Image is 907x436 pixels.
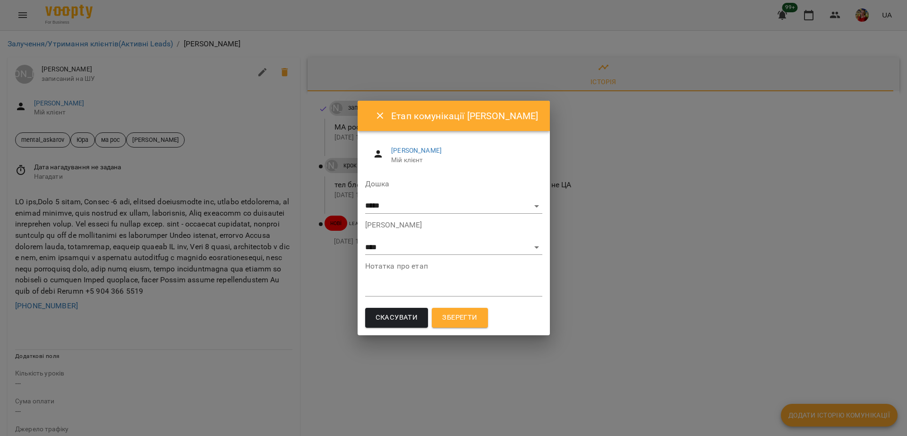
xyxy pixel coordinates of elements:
label: [PERSON_NAME] [365,221,542,229]
label: Нотатка про етап [365,262,542,270]
h6: Етап комунікації [PERSON_NAME] [391,109,538,123]
a: [PERSON_NAME] [391,147,442,154]
button: Close [369,105,392,127]
button: Скасувати [365,308,428,328]
label: Дошка [365,180,542,188]
span: Зберегти [442,312,477,324]
span: Скасувати [376,312,418,324]
span: Мій клієнт [391,156,534,165]
button: Зберегти [432,308,488,328]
